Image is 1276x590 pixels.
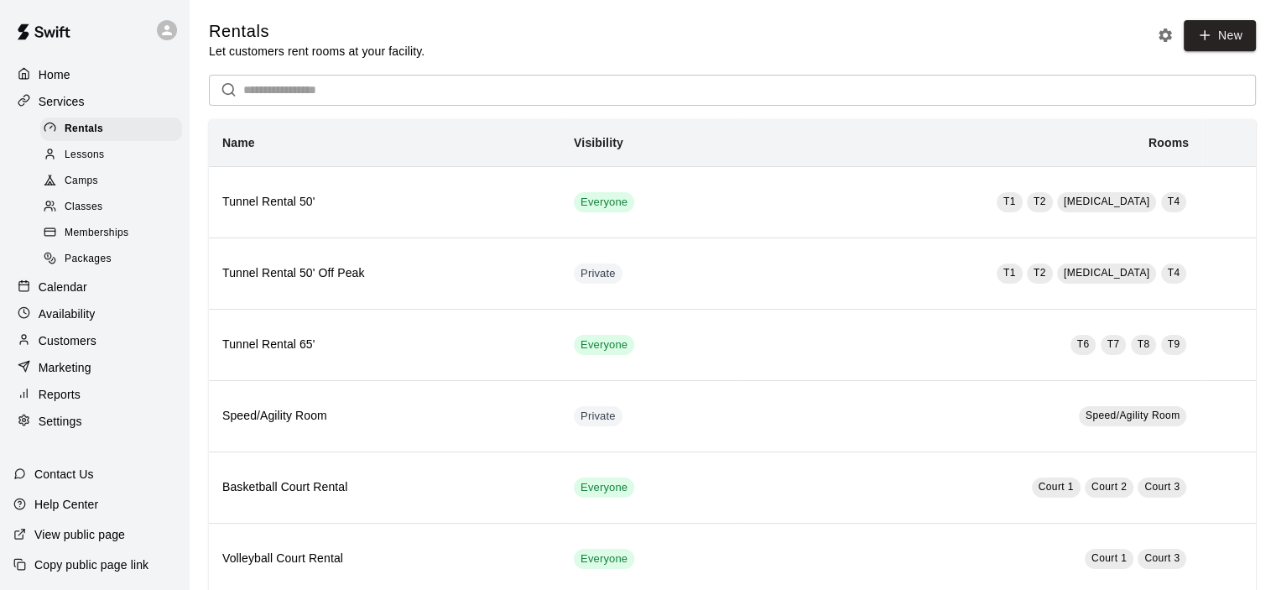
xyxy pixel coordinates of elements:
[574,409,622,425] span: Private
[39,413,82,430] p: Settings
[222,136,255,149] b: Name
[34,556,148,573] p: Copy public page link
[222,264,547,283] h6: Tunnel Rental 50' Off Peak
[39,279,87,295] p: Calendar
[1034,196,1046,207] span: T2
[574,264,622,284] div: This service is hidden, and can only be accessed via a direct link
[65,199,102,216] span: Classes
[13,274,175,300] a: Calendar
[40,116,189,142] a: Rentals
[1138,338,1150,350] span: T8
[574,406,622,426] div: This service is hidden, and can only be accessed via a direct link
[222,550,547,568] h6: Volleyball Court Rental
[40,142,189,168] a: Lessons
[1034,267,1046,279] span: T2
[1064,196,1150,207] span: [MEDICAL_DATA]
[574,480,634,496] span: Everyone
[222,478,547,497] h6: Basketball Court Rental
[40,144,182,167] div: Lessons
[13,328,175,353] a: Customers
[40,248,182,271] div: Packages
[574,266,622,282] span: Private
[222,193,547,211] h6: Tunnel Rental 50'
[1077,338,1090,350] span: T6
[1091,552,1127,564] span: Court 1
[34,526,125,543] p: View public page
[209,20,424,43] h5: Rentals
[39,386,81,403] p: Reports
[40,196,182,219] div: Classes
[1184,20,1256,51] a: New
[40,169,189,195] a: Camps
[1107,338,1120,350] span: T7
[39,359,91,376] p: Marketing
[40,170,182,193] div: Camps
[40,117,182,141] div: Rentals
[13,301,175,326] a: Availability
[1168,196,1180,207] span: T4
[40,195,189,221] a: Classes
[39,93,85,110] p: Services
[574,549,634,569] div: This service is visible to all of your customers
[13,89,175,114] a: Services
[1003,267,1016,279] span: T1
[34,496,98,513] p: Help Center
[65,251,112,268] span: Packages
[39,332,96,349] p: Customers
[39,305,96,322] p: Availability
[1039,481,1074,493] span: Court 1
[1003,196,1016,207] span: T1
[1168,338,1180,350] span: T9
[40,247,189,273] a: Packages
[1144,552,1180,564] span: Court 3
[13,409,175,434] a: Settings
[40,221,189,247] a: Memberships
[39,66,70,83] p: Home
[209,43,424,60] p: Let customers rent rooms at your facility.
[574,478,634,498] div: This service is visible to all of your customers
[574,337,634,353] span: Everyone
[65,147,105,164] span: Lessons
[13,382,175,407] a: Reports
[222,336,547,354] h6: Tunnel Rental 65'
[574,195,634,211] span: Everyone
[1168,267,1180,279] span: T4
[13,355,175,380] a: Marketing
[1064,267,1150,279] span: [MEDICAL_DATA]
[222,407,547,426] h6: Speed/Agility Room
[1148,136,1189,149] b: Rooms
[574,551,634,567] span: Everyone
[40,222,182,245] div: Memberships
[13,62,175,87] a: Home
[574,335,634,355] div: This service is visible to all of your customers
[1091,481,1127,493] span: Court 2
[34,466,94,483] p: Contact Us
[65,121,103,138] span: Rentals
[574,136,623,149] b: Visibility
[65,173,98,190] span: Camps
[1144,481,1180,493] span: Court 3
[1086,410,1180,421] span: Speed/Agility Room
[574,192,634,212] div: This service is visible to all of your customers
[65,225,128,242] span: Memberships
[1153,23,1178,48] button: Rental settings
